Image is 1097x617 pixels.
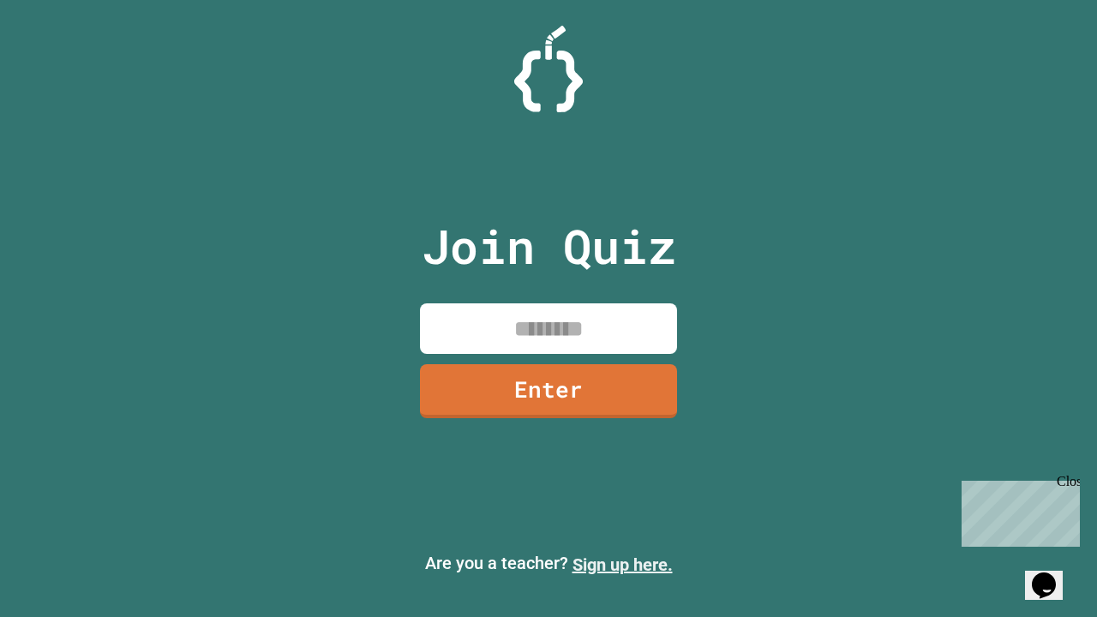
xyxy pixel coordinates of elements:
div: Chat with us now!Close [7,7,118,109]
p: Are you a teacher? [14,550,1083,578]
iframe: chat widget [1025,548,1080,600]
p: Join Quiz [422,211,676,282]
iframe: chat widget [955,474,1080,547]
a: Enter [420,364,677,418]
a: Sign up here. [572,554,673,575]
img: Logo.svg [514,26,583,112]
